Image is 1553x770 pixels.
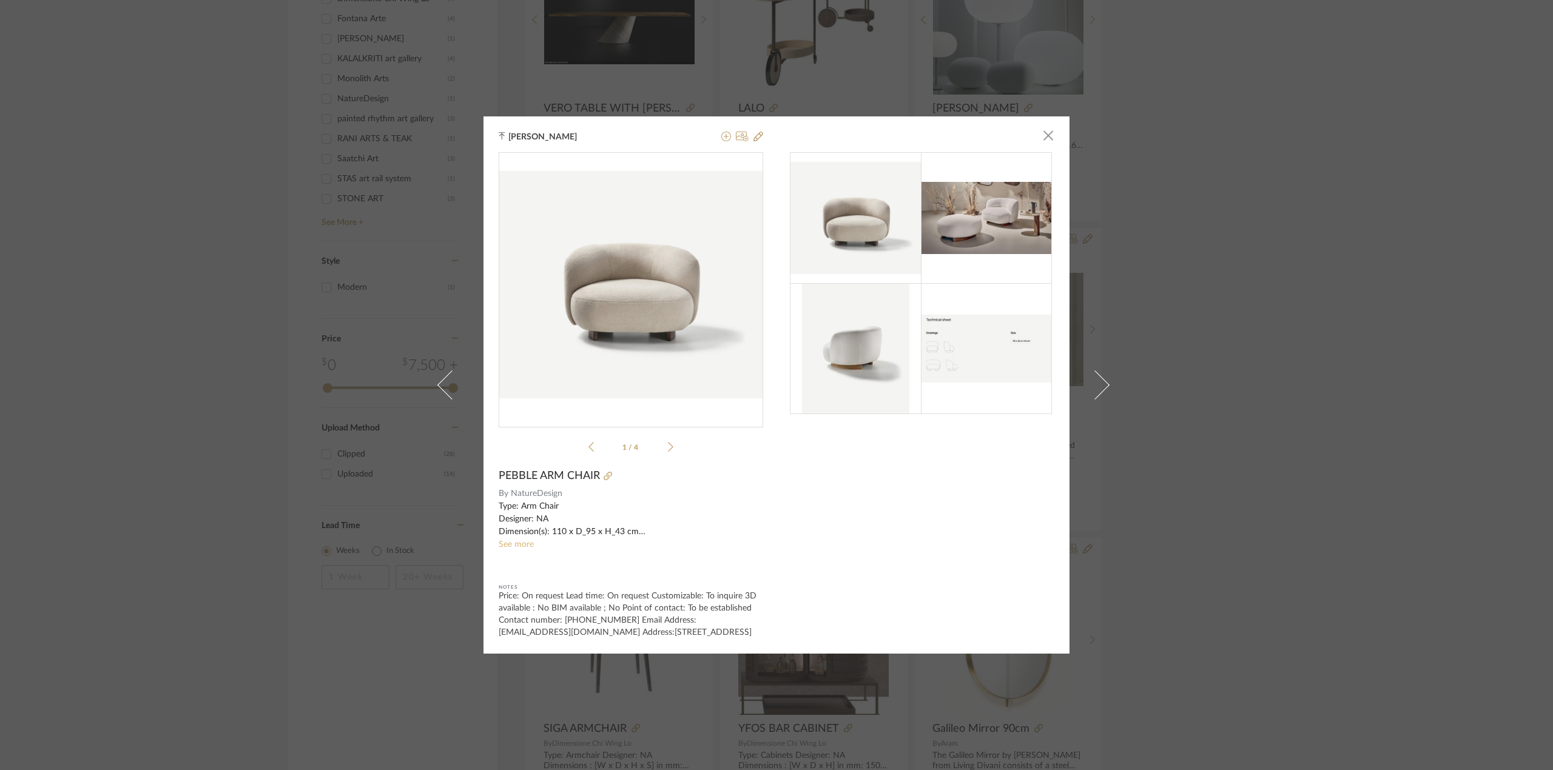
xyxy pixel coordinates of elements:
img: bc184067-b931-4499-858e-525fbb2f277b_216x216.jpg [790,162,921,275]
span: By [499,487,508,500]
span: [PERSON_NAME] [508,132,596,142]
img: 3a127bed-765b-44a7-83ab-96dc95852b3c_216x216.jpg [802,283,910,414]
span: 4 [634,444,640,451]
button: Close [1036,124,1060,148]
span: NatureDesign [511,487,764,500]
div: 0 [499,153,763,417]
div: Price: On request Lead time: On request Customizable: To inquire 3D available : No BIM available ... [499,590,763,638]
div: Notes [499,581,763,594]
img: 688cde9b-dacc-4d2a-a5cc-150de581f602_216x216.jpg [921,182,1052,254]
span: / [628,444,634,451]
span: PEBBLE ARM CHAIR [499,469,600,483]
a: See more [499,540,534,549]
img: bc184067-b931-4499-858e-525fbb2f277b_436x436.jpg [499,171,763,398]
span: 1 [622,444,628,451]
img: a6c9952b-b087-4eb6-ac28-bdcba2dbb1c5_216x216.jpg [921,315,1052,382]
div: Type: Arm Chair Designer: NA Dimension(s): 110 x D_95 x H_43 cm 103 X 89 X h 70 cm - 40.5" X 35" ... [499,500,763,538]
